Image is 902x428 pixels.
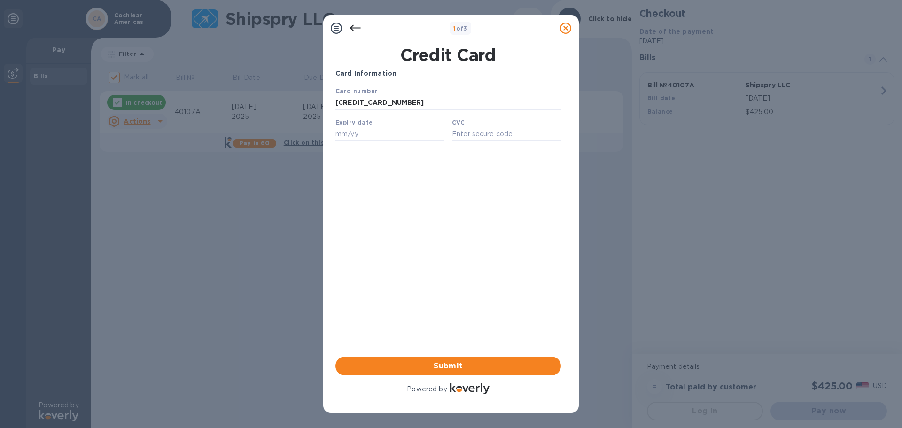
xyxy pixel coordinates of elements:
span: 1 [453,25,456,32]
h1: Credit Card [332,45,565,65]
button: Submit [335,357,561,375]
b: of 3 [453,25,467,32]
img: Logo [450,383,490,394]
b: Card Information [335,70,397,77]
span: Submit [343,360,553,372]
iframe: Your browser does not support iframes [335,86,561,144]
p: Powered by [407,384,447,394]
